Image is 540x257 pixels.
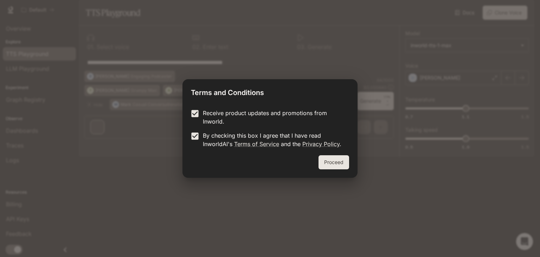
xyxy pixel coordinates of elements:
[182,79,358,103] h2: Terms and Conditions
[302,140,340,148] a: Privacy Policy
[203,109,343,126] p: Receive product updates and promotions from Inworld.
[203,131,343,148] p: By checking this box I agree that I have read InworldAI's and the .
[234,140,279,148] a: Terms of Service
[319,155,349,169] button: Proceed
